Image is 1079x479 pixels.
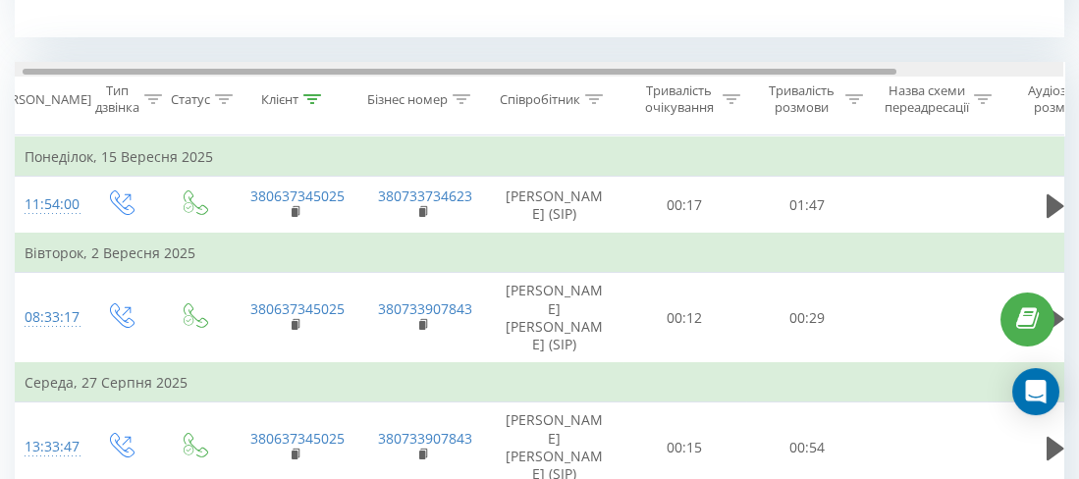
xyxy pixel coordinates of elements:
[250,429,345,448] a: 380637345025
[500,91,580,108] div: Співробітник
[171,91,210,108] div: Статус
[25,428,64,466] div: 13:33:47
[367,91,448,108] div: Бізнес номер
[261,91,298,108] div: Клієнт
[486,177,623,235] td: [PERSON_NAME] (SIP)
[250,299,345,318] a: 380637345025
[640,82,718,116] div: Тривалість очікування
[95,82,139,116] div: Тип дзвінка
[378,186,472,205] a: 380733734623
[486,273,623,363] td: [PERSON_NAME] [PERSON_NAME] (SIP)
[378,299,472,318] a: 380733907843
[623,273,746,363] td: 00:12
[250,186,345,205] a: 380637345025
[1012,368,1059,415] div: Open Intercom Messenger
[746,177,869,235] td: 01:47
[763,82,840,116] div: Тривалість розмови
[25,298,64,337] div: 08:33:17
[25,186,64,224] div: 11:54:00
[378,429,472,448] a: 380733907843
[746,273,869,363] td: 00:29
[885,82,969,116] div: Назва схеми переадресації
[623,177,746,235] td: 00:17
